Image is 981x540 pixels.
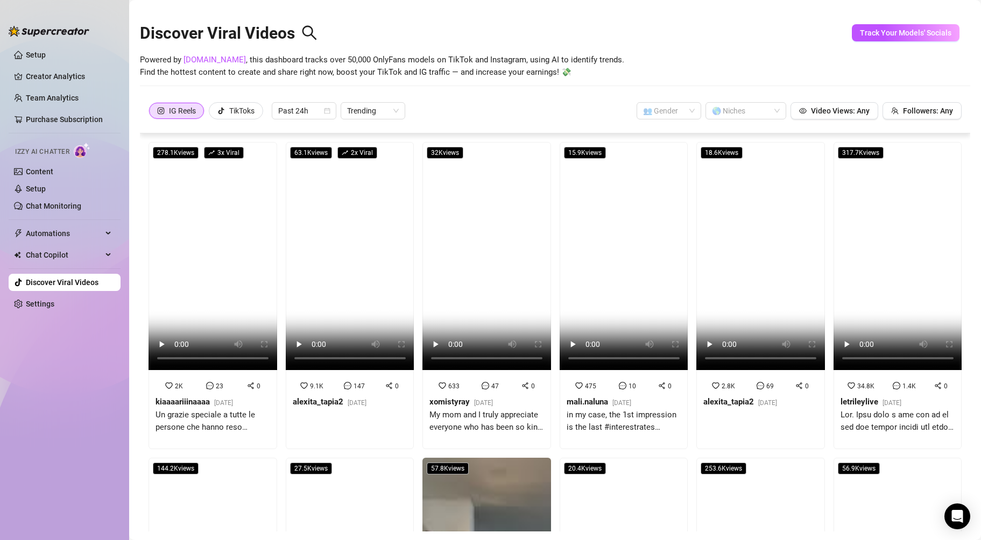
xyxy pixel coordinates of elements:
strong: kiaaaariiinaaaa [156,397,210,407]
span: 10 [629,382,636,390]
a: Creator Analytics [26,68,112,85]
span: message [344,382,351,389]
span: [DATE] [758,399,777,407]
span: 57.8K views [427,463,469,474]
span: 27.5K views [290,463,332,474]
a: [DOMAIN_NAME] [184,55,246,65]
span: thunderbolt [14,229,23,238]
img: logo-BBDzfeDw.svg [9,26,89,37]
div: in my case, the 1st impression is the last #interestrates #tiktokshoprestock #tiktokshoprestock #... [567,409,681,434]
span: 144.2K views [153,463,199,474]
img: Chat Copilot [14,251,21,259]
span: 2K [175,382,183,390]
span: [DATE] [474,399,493,407]
span: [DATE] [214,399,233,407]
span: share-alt [521,382,529,389]
span: rise [208,150,215,156]
a: 18.6Kviews2.8K690alexita_tapia2[DATE] [696,142,825,449]
span: team [891,107,899,115]
span: heart [300,382,308,389]
span: 0 [531,382,535,390]
span: Past 24h [278,103,330,119]
strong: xomistyray [429,397,470,407]
span: 32K views [427,147,463,159]
div: IG Reels [169,103,196,119]
div: My mom and I truly appreciate everyone who has been so kind about our career choice. We don’t see... [429,409,544,434]
span: share-alt [385,382,393,389]
a: 317.7Kviews34.8K1.4K0letrileylive[DATE]Lor. Ipsu dolo s ame con ad el sed doe tempor incidi utl e... [834,142,962,449]
span: heart [165,382,173,389]
span: message [757,382,764,389]
span: [DATE] [348,399,366,407]
a: Content [26,167,53,176]
a: Chat Monitoring [26,202,81,210]
span: share-alt [795,382,803,389]
strong: mali.naluna [567,397,608,407]
h2: Discover Viral Videos [140,23,317,44]
div: Un grazie speciale a tutte le persone che hanno reso possibile questo scatto ✨ • alla splendida m... [156,409,270,434]
span: Track Your Models' Socials [860,29,951,37]
span: [DATE] [883,399,901,407]
a: 32Kviews633470xomistyray[DATE]My mom and I truly appreciate everyone who has been so kind about o... [422,142,551,449]
span: 475 [585,382,596,390]
a: Setup [26,51,46,59]
span: message [893,382,900,389]
span: 56.9K views [838,463,880,474]
span: 69 [766,382,774,390]
span: heart [712,382,719,389]
span: Izzy AI Chatter [15,147,69,157]
span: Powered by , this dashboard tracks over 50,000 OnlyFans models on TikTok and Instagram, using AI ... [140,54,624,79]
span: message [619,382,626,389]
span: heart [848,382,855,389]
strong: letrileylive [841,397,878,407]
span: 0 [668,382,672,390]
button: Followers: Any [883,102,962,119]
a: 278.1Kviewsrise3x Viral2K230kiaaaariiinaaaa[DATE]Un grazie speciale a tutte le persone che hanno ... [149,142,277,449]
span: 0 [805,382,809,390]
span: 1.4K [902,382,916,390]
a: Discover Viral Videos [26,278,98,287]
a: 63.1Kviewsrise2x Viral9.1K1470alexita_tapia2[DATE] [286,142,414,449]
span: 633 [448,382,460,390]
span: Automations [26,225,102,242]
img: AI Chatter [74,143,90,158]
div: TikToks [229,103,255,119]
a: Team Analytics [26,94,79,102]
span: 18.6K views [701,147,743,159]
span: 317.7K views [838,147,884,159]
span: heart [575,382,583,389]
a: Purchase Subscription [26,111,112,128]
span: 253.6K views [701,463,746,474]
span: Followers: Any [903,106,953,115]
span: Trending [347,103,399,119]
span: 9.1K [310,382,323,390]
span: share-alt [658,382,666,389]
span: [DATE] [612,399,631,407]
span: calendar [324,108,330,114]
span: 2.8K [722,382,735,390]
span: message [206,382,214,389]
span: 34.8K [857,382,874,390]
a: 15.9Kviews475100mali.naluna[DATE]in my case, the 1st impression is the last #interestrates #tikto... [560,142,688,449]
span: message [482,382,489,389]
span: 278.1K views [153,147,199,159]
span: 3 x Viral [204,147,244,159]
span: 0 [257,382,260,390]
strong: alexita_tapia2 [703,397,754,407]
div: Open Intercom Messenger [944,503,970,529]
span: instagram [157,107,165,115]
span: 23 [216,382,223,390]
span: rise [342,150,348,156]
span: 0 [944,382,948,390]
span: share-alt [247,382,255,389]
span: Chat Copilot [26,246,102,264]
span: 63.1K views [290,147,332,159]
button: Track Your Models' Socials [852,24,959,41]
a: Setup [26,184,46,193]
strong: alexita_tapia2 [293,397,343,407]
span: tik-tok [217,107,225,115]
span: 20.4K views [564,463,606,474]
span: 2 x Viral [337,147,377,159]
a: Settings [26,300,54,308]
button: Video Views: Any [791,102,878,119]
